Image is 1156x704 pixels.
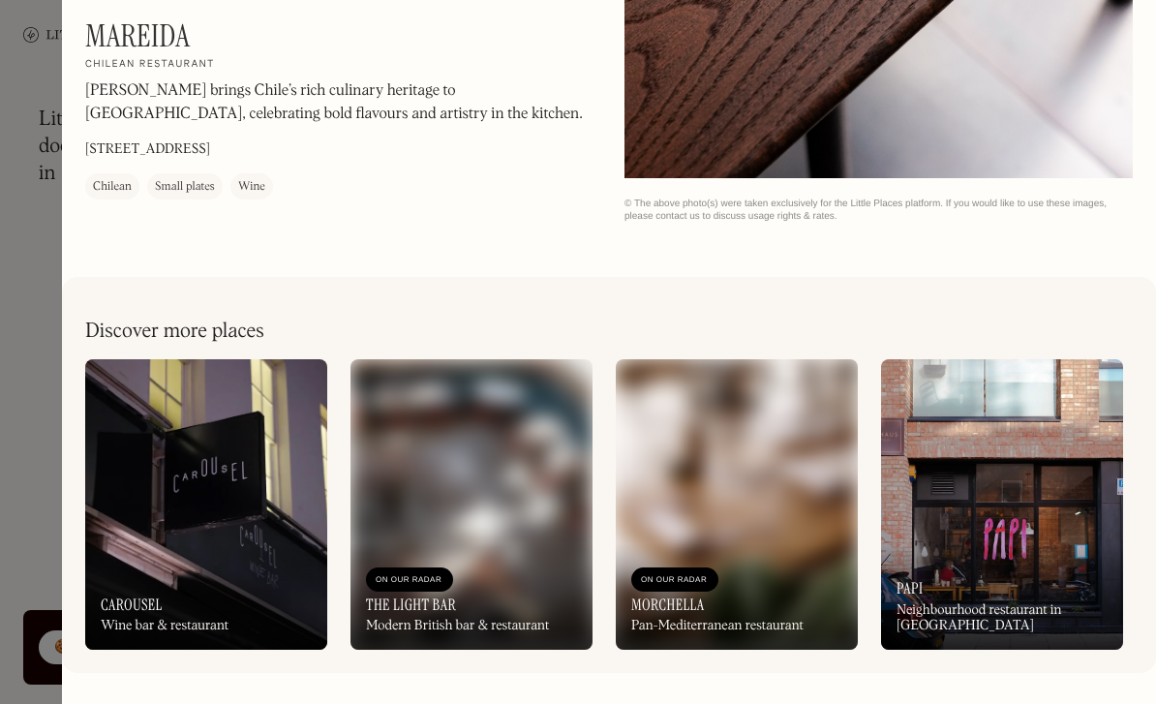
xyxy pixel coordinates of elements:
[897,602,1108,635] div: Neighbourhood restaurant in [GEOGRAPHIC_DATA]
[238,177,265,197] div: Wine
[85,17,190,54] h1: Mareida
[366,596,456,614] h3: The Light Bar
[85,79,593,126] p: [PERSON_NAME] brings Chile’s rich culinary heritage to [GEOGRAPHIC_DATA], celebrating bold flavou...
[881,359,1123,650] a: PapiNeighbourhood restaurant in [GEOGRAPHIC_DATA]
[101,618,228,634] div: Wine bar & restaurant
[376,570,443,590] div: On Our Radar
[350,359,593,650] a: On Our RadarThe Light BarModern British bar & restaurant
[85,359,327,650] a: CarouselWine bar & restaurant
[85,320,264,344] h2: Discover more places
[85,58,215,72] h2: Chilean restaurant
[641,570,709,590] div: On Our Radar
[101,596,163,614] h3: Carousel
[93,177,132,197] div: Chilean
[616,359,858,650] a: On Our RadarMorchellaPan-Mediterranean restaurant
[624,198,1133,223] div: © The above photo(s) were taken exclusively for the Little Places platform. If you would like to ...
[631,596,704,614] h3: Morchella
[85,139,210,160] p: [STREET_ADDRESS]
[366,618,549,634] div: Modern British bar & restaurant
[631,618,804,634] div: Pan-Mediterranean restaurant
[897,579,923,597] h3: Papi
[155,177,215,197] div: Small plates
